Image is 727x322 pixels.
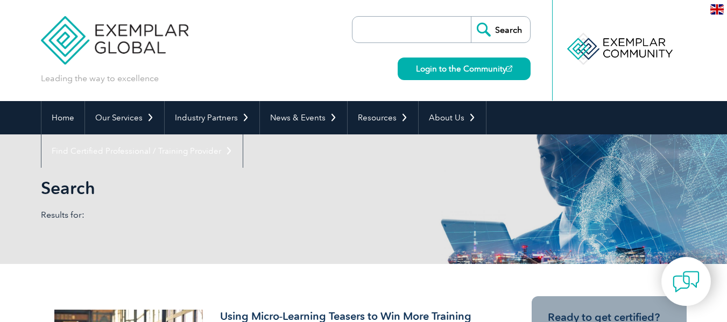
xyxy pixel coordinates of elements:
[41,209,364,221] p: Results for:
[41,73,159,84] p: Leading the way to excellence
[41,177,454,198] h1: Search
[673,268,700,295] img: contact-chat.png
[471,17,530,42] input: Search
[398,58,531,80] a: Login to the Community
[41,134,243,168] a: Find Certified Professional / Training Provider
[41,101,84,134] a: Home
[260,101,347,134] a: News & Events
[710,4,724,15] img: en
[85,101,164,134] a: Our Services
[419,101,486,134] a: About Us
[348,101,418,134] a: Resources
[506,66,512,71] img: open_square.png
[165,101,259,134] a: Industry Partners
